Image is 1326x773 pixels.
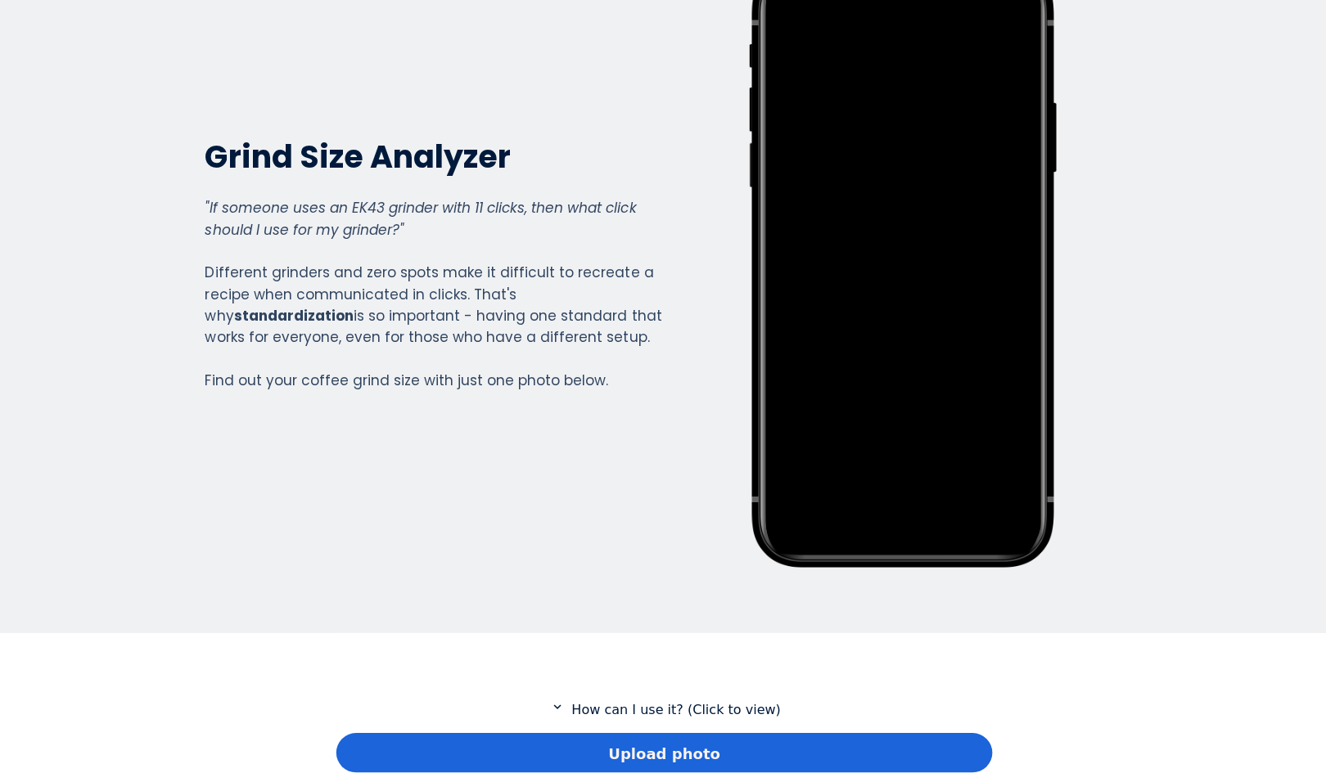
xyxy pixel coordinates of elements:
[336,698,990,718] p: How can I use it? (Click to view)
[205,136,661,176] h2: Grind Size Analyzer
[233,305,353,325] strong: standardization
[205,197,635,238] em: "If someone uses an EK43 grinder with 11 clicks, then what click should I use for my grinder?"
[607,741,719,763] span: Upload photo
[205,196,661,390] div: Different grinders and zero spots make it difficult to recreate a recipe when communicated in cli...
[547,698,566,712] mat-icon: expand_more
